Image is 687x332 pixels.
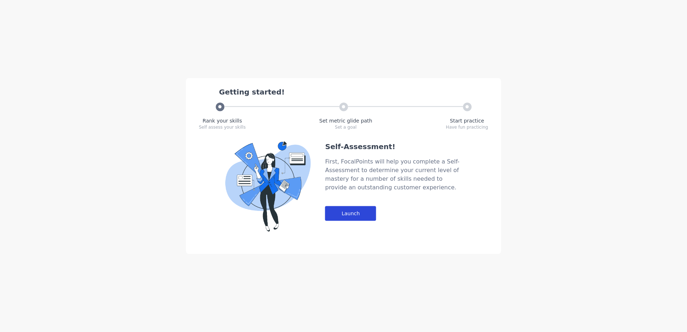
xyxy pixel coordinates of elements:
div: Start practice [446,117,488,124]
div: Launch [325,206,376,221]
div: Set a goal [319,124,372,130]
div: Have fun practicing [446,124,488,130]
div: Set metric glide path [319,117,372,124]
div: First, FocalPoints will help you complete a Self-Assessment to determine your current level of ma... [325,157,462,192]
div: Getting started! [219,87,488,97]
div: Self-Assessment! [325,142,462,152]
div: Rank your skills [199,117,246,124]
div: Self assess your skills [199,124,246,130]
